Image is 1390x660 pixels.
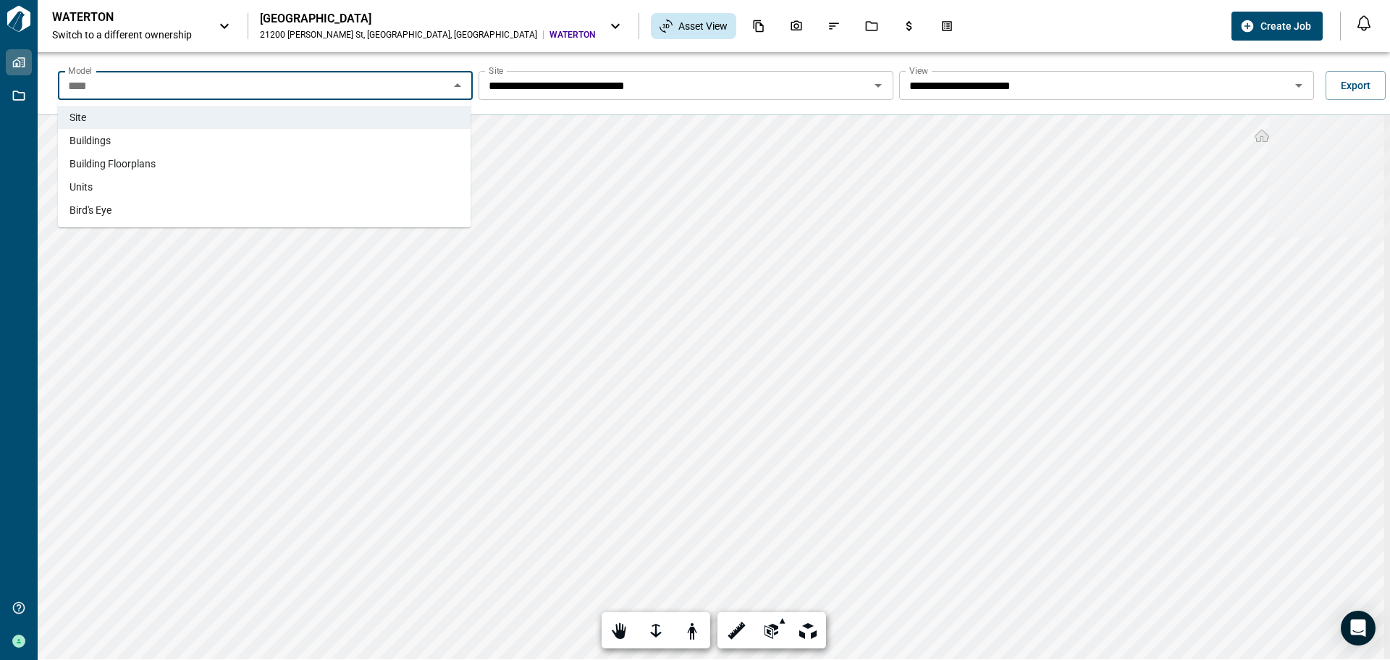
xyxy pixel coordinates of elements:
[69,133,111,148] span: Buildings
[260,29,537,41] div: 21200 [PERSON_NAME] St , [GEOGRAPHIC_DATA] , [GEOGRAPHIC_DATA]
[651,13,736,39] div: Asset View
[69,110,86,125] span: Site
[781,14,812,38] div: Photos
[932,14,962,38] div: Takeoff Center
[489,64,503,77] label: Site
[1341,78,1370,93] span: Export
[52,28,204,42] span: Switch to a different ownership
[69,156,156,171] span: Building Floorplans
[1231,12,1323,41] button: Create Job
[260,12,595,26] div: [GEOGRAPHIC_DATA]
[447,75,468,96] button: Close
[1352,12,1376,35] button: Open notification feed
[1341,611,1376,646] div: Open Intercom Messenger
[909,64,928,77] label: View
[68,64,92,77] label: Model
[678,19,728,33] span: Asset View
[1326,71,1386,100] button: Export
[52,10,182,25] p: WATERTON
[856,14,887,38] div: Jobs
[894,14,924,38] div: Budgets
[1289,75,1309,96] button: Open
[549,29,595,41] span: WATERTON
[744,14,774,38] div: Documents
[69,180,93,194] span: Units
[868,75,888,96] button: Open
[819,14,849,38] div: Issues & Info
[1260,19,1311,33] span: Create Job
[69,203,111,217] span: Bird's Eye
